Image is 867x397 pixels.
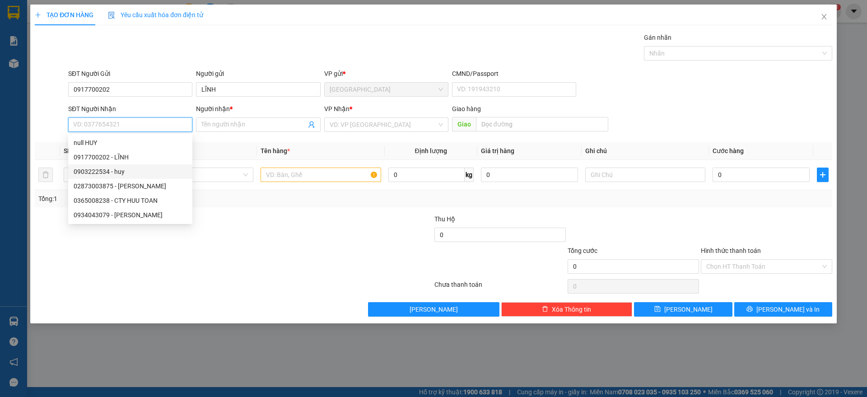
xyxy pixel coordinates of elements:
[68,164,192,179] div: 0903222534 - huy
[68,179,192,193] div: 02873003875 - HOÀNG BẢO KHOA
[35,12,41,18] span: plus
[68,150,192,164] div: 0917700202 - LĨNH
[58,13,87,71] b: BIÊN NHẬN GỬI HÀNG
[746,306,753,313] span: printer
[817,171,828,178] span: plus
[644,34,671,41] label: Gán nhãn
[74,196,187,206] div: 0365008238 - CTY HUU TOAN
[324,105,350,112] span: VP Nhận
[38,194,335,204] div: Tổng: 1
[74,210,187,220] div: 0934043079 - [PERSON_NAME]
[433,280,567,295] div: Chưa thanh toán
[98,11,120,33] img: logo.jpg
[74,152,187,162] div: 0917700202 - LĨNH
[74,181,187,191] div: 02873003875 - [PERSON_NAME]
[552,304,591,314] span: Xóa Thông tin
[108,11,203,19] span: Yêu cầu xuất hóa đơn điện tử
[108,12,115,19] img: icon
[330,83,443,96] span: Nha Trang
[501,302,633,317] button: deleteXóa Thông tin
[196,69,320,79] div: Người gửi
[481,168,578,182] input: 0
[734,302,832,317] button: printer[PERSON_NAME] và In
[68,135,192,150] div: null HUY
[324,69,448,79] div: VP gửi
[261,168,381,182] input: VD: Bàn, Ghế
[452,117,476,131] span: Giao
[568,247,597,254] span: Tổng cước
[582,142,709,160] th: Ghi chú
[68,104,192,114] div: SĐT Người Nhận
[820,13,828,20] span: close
[308,121,315,128] span: user-add
[756,304,820,314] span: [PERSON_NAME] và In
[585,168,705,182] input: Ghi Chú
[452,105,481,112] span: Giao hàng
[434,215,455,223] span: Thu Hộ
[35,11,93,19] span: TẠO ĐƠN HÀNG
[452,69,576,79] div: CMND/Passport
[76,43,124,54] li: (c) 2017
[634,302,732,317] button: save[PERSON_NAME]
[11,58,51,101] b: [PERSON_NAME]
[74,138,187,148] div: null HUY
[261,147,290,154] span: Tên hàng
[664,304,713,314] span: [PERSON_NAME]
[196,104,320,114] div: Người nhận
[68,193,192,208] div: 0365008238 - CTY HUU TOAN
[68,69,192,79] div: SĐT Người Gửi
[481,147,514,154] span: Giá trị hàng
[817,168,829,182] button: plus
[476,117,608,131] input: Dọc đường
[415,147,447,154] span: Định lượng
[38,168,53,182] button: delete
[74,167,187,177] div: 0903222534 - huy
[811,5,837,30] button: Close
[64,147,71,154] span: SL
[68,208,192,222] div: 0934043079 - TRẦN THẾ MẪN
[139,168,248,182] span: Khác
[701,247,761,254] label: Hình thức thanh toán
[542,306,548,313] span: delete
[465,168,474,182] span: kg
[410,304,458,314] span: [PERSON_NAME]
[76,34,124,42] b: [DOMAIN_NAME]
[368,302,499,317] button: [PERSON_NAME]
[713,147,744,154] span: Cước hàng
[654,306,661,313] span: save
[11,11,56,56] img: logo.jpg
